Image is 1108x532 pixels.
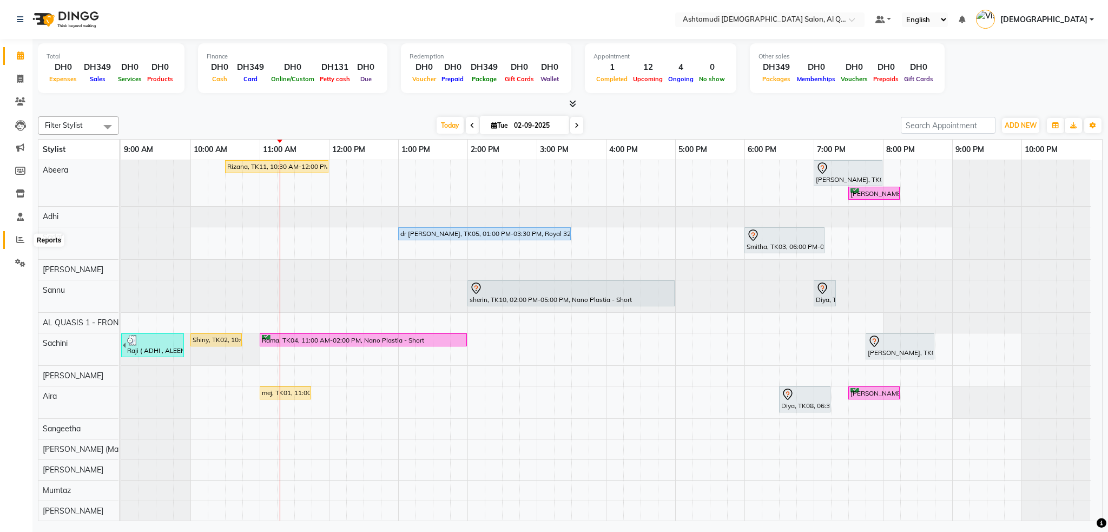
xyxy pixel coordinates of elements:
[606,142,641,157] a: 4:00 PM
[353,61,379,74] div: DH0
[760,75,793,83] span: Packages
[410,52,563,61] div: Redemption
[399,142,433,157] a: 1:00 PM
[696,61,728,74] div: 0
[665,61,696,74] div: 4
[1000,14,1087,25] span: [DEMOGRAPHIC_DATA]
[192,335,241,345] div: Shiny, TK02, 10:00 AM-10:45 AM, Dandruff Treatment
[439,75,466,83] span: Prepaid
[43,165,68,175] span: Abeera
[43,145,65,154] span: Stylist
[759,61,794,74] div: DH349
[43,212,58,221] span: Adhi
[437,117,464,134] span: Today
[268,61,317,74] div: DH0
[537,142,571,157] a: 3:00 PM
[43,318,151,327] span: AL QUASIS 1 - FRONT OFFICE
[209,75,230,83] span: Cash
[121,142,156,157] a: 9:00 AM
[867,335,933,358] div: [PERSON_NAME], TK06, 07:45 PM-08:45 PM, Hair Spa Classic - Medium
[593,61,630,74] div: 1
[43,444,175,454] span: [PERSON_NAME] (Manager Accounts)
[261,335,466,345] div: Rama, TK04, 11:00 AM-02:00 PM, Nano Plastia - Short
[838,61,870,74] div: DH0
[43,465,103,475] span: [PERSON_NAME]
[34,234,64,247] div: Reports
[43,485,71,495] span: Mumtaz
[794,61,838,74] div: DH0
[511,117,565,134] input: 2025-09-02
[538,75,562,83] span: Wallet
[502,61,537,74] div: DH0
[469,282,674,305] div: sherin, TK10, 02:00 PM-05:00 PM, Nano Plastia - Short
[144,61,176,74] div: DH0
[144,75,176,83] span: Products
[45,121,83,129] span: Filter Stylist
[815,282,835,305] div: Diya, TK08, 07:00 PM-07:20 PM, Eyebrow Threading
[794,75,838,83] span: Memberships
[410,75,439,83] span: Voucher
[80,61,115,74] div: DH349
[87,75,108,83] span: Sales
[47,61,80,74] div: DH0
[759,52,936,61] div: Other sales
[241,75,260,83] span: Card
[191,142,230,157] a: 10:00 AM
[207,61,233,74] div: DH0
[268,75,317,83] span: Online/Custom
[849,388,899,398] div: [PERSON_NAME], TK07, 07:30 PM-08:15 PM, Classic Pedicure
[410,61,439,74] div: DH0
[28,4,102,35] img: logo
[47,52,176,61] div: Total
[358,75,374,83] span: Due
[43,391,57,401] span: Aira
[43,424,81,434] span: Sangeetha
[1022,142,1060,157] a: 10:00 PM
[399,229,570,239] div: dr [PERSON_NAME], TK05, 01:00 PM-03:30 PM, Royal 320 Pkg - Creative Layer Hair cut + Hair color B...
[43,285,65,295] span: Sannu
[745,142,779,157] a: 6:00 PM
[746,229,823,252] div: Smitha, TK03, 06:00 PM-07:10 PM, Roots Color - Schwarzkopf/L’Oréal
[676,142,710,157] a: 5:00 PM
[260,142,299,157] a: 11:00 AM
[815,162,881,185] div: [PERSON_NAME], TK06, 07:00 PM-08:00 PM, Gold Sheen Facial
[849,188,899,199] div: [PERSON_NAME], TK07, 07:30 PM-08:15 PM, Classic Pedicure
[901,61,936,74] div: DH0
[43,371,103,380] span: [PERSON_NAME]
[226,162,327,172] div: Rizana, TK11, 10:30 AM-12:00 PM, Hydra Facial with Brightening
[468,142,502,157] a: 2:00 PM
[502,75,537,83] span: Gift Cards
[43,506,103,516] span: [PERSON_NAME]
[976,10,995,29] img: Vishnu
[317,75,353,83] span: Petty cash
[901,117,995,134] input: Search Appointment
[814,142,848,157] a: 7:00 PM
[1005,121,1037,129] span: ADD NEW
[630,75,665,83] span: Upcoming
[537,61,563,74] div: DH0
[780,388,829,411] div: Diya, TK08, 06:30 PM-07:15 PM, Classic Pedicure
[1002,118,1039,133] button: ADD NEW
[439,61,466,74] div: DH0
[696,75,728,83] span: No show
[593,75,630,83] span: Completed
[953,142,987,157] a: 9:00 PM
[870,61,901,74] div: DH0
[233,61,268,74] div: DH349
[47,75,80,83] span: Expenses
[126,335,183,356] div: Raji ( ADHI , ALEENA ), TK09, 07:00 AM-09:55 AM, Glam Make-Up/Day Make Up From,Saree Draping,Styl...
[43,338,68,348] span: Sachini
[207,52,379,61] div: Finance
[115,61,144,74] div: DH0
[630,61,665,74] div: 12
[593,52,728,61] div: Appointment
[883,142,918,157] a: 8:00 PM
[466,61,502,74] div: DH349
[901,75,936,83] span: Gift Cards
[43,265,103,274] span: [PERSON_NAME]
[665,75,696,83] span: Ongoing
[469,75,499,83] span: Package
[261,388,310,398] div: mej, TK01, 11:00 AM-11:45 AM, Classic Pedicure
[870,75,901,83] span: Prepaids
[329,142,368,157] a: 12:00 PM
